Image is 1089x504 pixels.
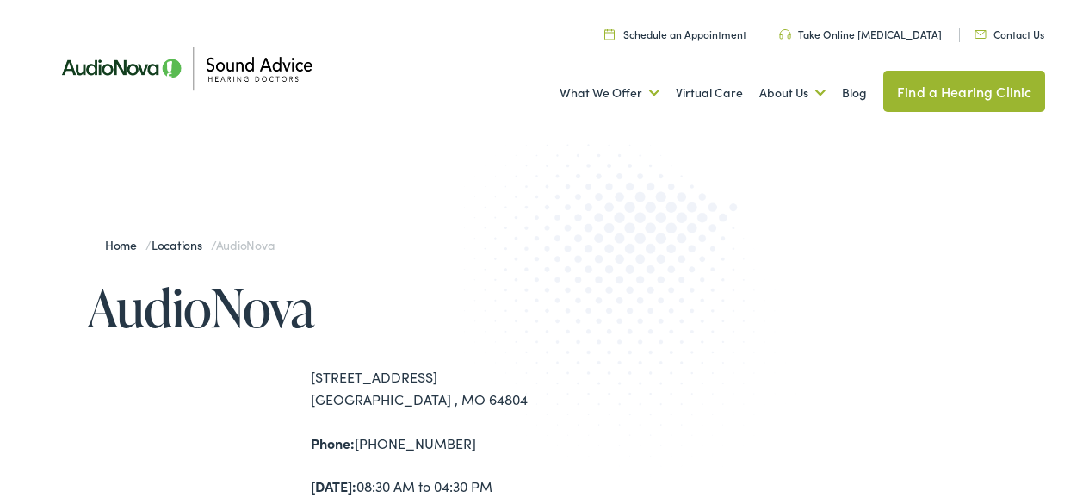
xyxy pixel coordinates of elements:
[975,27,1044,41] a: Contact Us
[779,29,791,40] img: Headphone icon in a unique green color, suggesting audio-related services or features.
[152,236,211,253] a: Locations
[975,30,987,39] img: Icon representing mail communication in a unique green color, indicative of contact or communicat...
[87,279,545,336] h1: AudioNova
[216,236,275,253] span: AudioNova
[105,236,145,253] a: Home
[311,366,545,410] div: [STREET_ADDRESS] [GEOGRAPHIC_DATA] , MO 64804
[105,236,275,253] span: / /
[779,27,942,41] a: Take Online [MEDICAL_DATA]
[311,432,545,455] div: [PHONE_NUMBER]
[311,476,356,495] strong: [DATE]:
[560,61,659,125] a: What We Offer
[842,61,867,125] a: Blog
[759,61,826,125] a: About Us
[676,61,743,125] a: Virtual Care
[604,28,615,40] img: Calendar icon in a unique green color, symbolizing scheduling or date-related features.
[604,27,746,41] a: Schedule an Appointment
[883,71,1045,112] a: Find a Hearing Clinic
[311,433,355,452] strong: Phone:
